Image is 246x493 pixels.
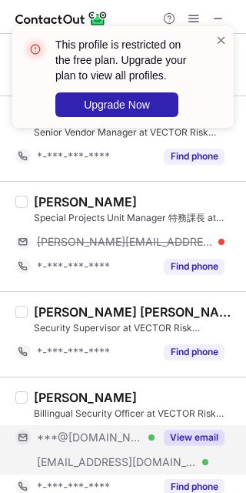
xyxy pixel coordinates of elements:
button: Reveal Button [164,344,224,360]
span: [PERSON_NAME][EMAIL_ADDRESS][DOMAIN_NAME] [37,235,213,249]
header: This profile is restricted on the free plan. Upgrade your plan to view all profiles. [55,37,197,83]
img: ContactOut v5.3.10 [15,9,108,28]
button: Reveal Button [164,149,224,164]
div: Billingual Security Officer at VECTOR Risk Management [34,407,237,421]
button: Reveal Button [164,430,224,445]
button: Reveal Button [164,259,224,274]
span: [EMAIL_ADDRESS][DOMAIN_NAME] [37,455,197,469]
div: [PERSON_NAME] [PERSON_NAME] [PERSON_NAME] [34,304,237,320]
button: Upgrade Now [55,92,178,117]
div: [PERSON_NAME] [34,194,137,210]
span: Upgrade Now [84,99,150,111]
div: Security Supervisor at VECTOR Risk Management [34,321,237,335]
img: error [23,37,48,62]
div: Special Projects Unit Manager 特務課長 at VECTOR Risk Management [34,211,237,225]
span: ***@[DOMAIN_NAME] [37,431,143,444]
div: [PERSON_NAME] [34,390,137,405]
